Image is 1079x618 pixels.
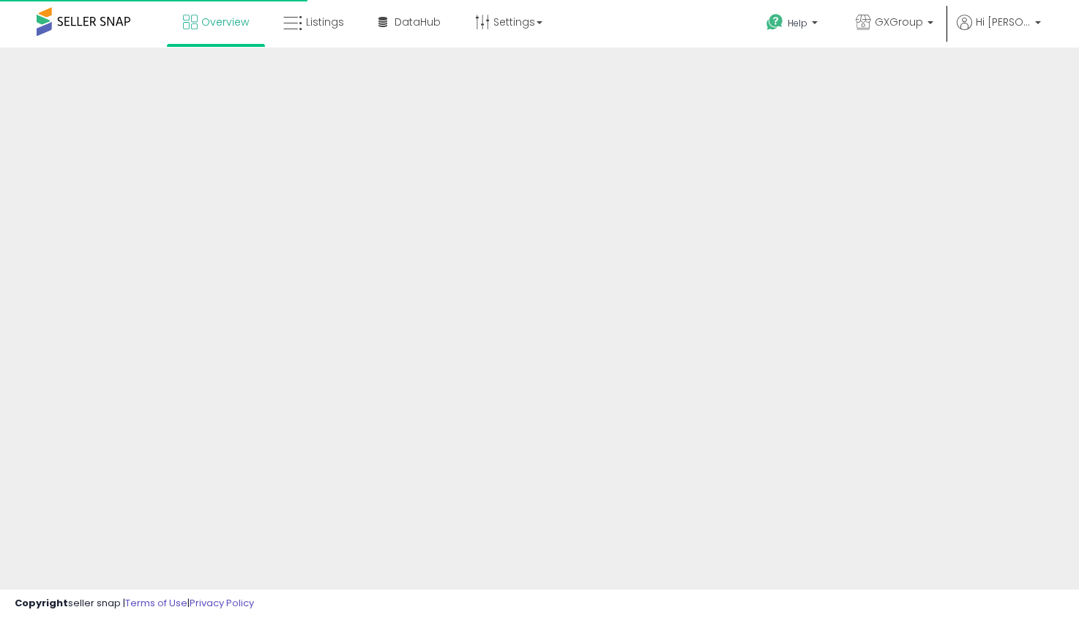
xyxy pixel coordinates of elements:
[788,17,807,29] span: Help
[190,596,254,610] a: Privacy Policy
[766,13,784,31] i: Get Help
[125,596,187,610] a: Terms of Use
[957,15,1041,48] a: Hi [PERSON_NAME]
[755,2,832,48] a: Help
[395,15,441,29] span: DataHub
[15,596,68,610] strong: Copyright
[201,15,249,29] span: Overview
[15,597,254,611] div: seller snap | |
[875,15,923,29] span: GXGroup
[976,15,1031,29] span: Hi [PERSON_NAME]
[306,15,344,29] span: Listings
